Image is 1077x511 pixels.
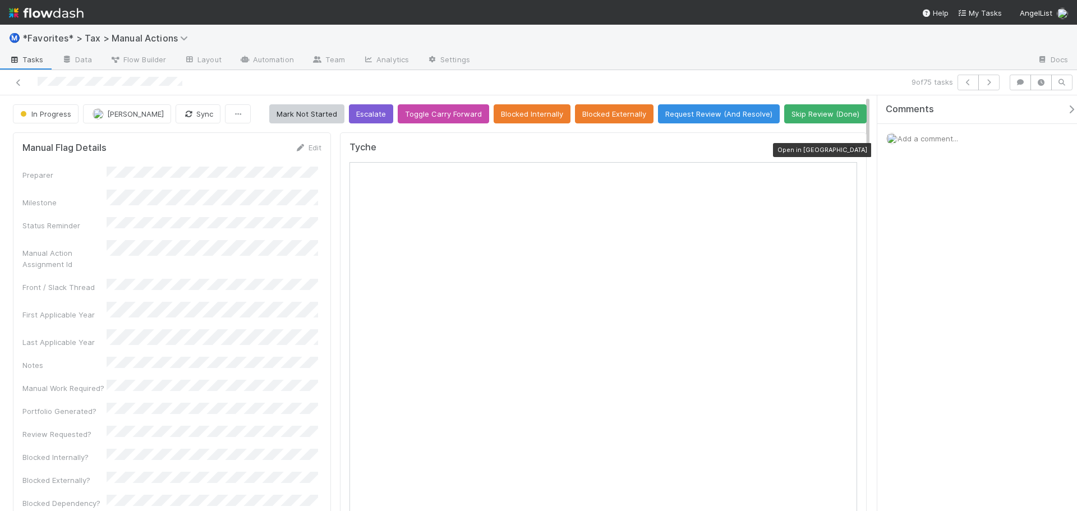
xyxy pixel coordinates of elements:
button: Mark Not Started [269,104,344,123]
div: Front / Slack Thread [22,282,107,293]
div: Blocked Dependency? [22,498,107,509]
a: Flow Builder [101,52,175,70]
a: Data [53,52,101,70]
img: avatar_37569647-1c78-4889-accf-88c08d42a236.png [1057,8,1068,19]
span: 9 of 75 tasks [912,76,953,88]
div: Last Applicable Year [22,337,107,348]
div: Blocked Externally? [22,475,107,486]
a: Analytics [354,52,418,70]
div: Preparer [22,169,107,181]
button: Request Review (And Resolve) [658,104,780,123]
div: Help [922,7,949,19]
button: Blocked Internally [494,104,570,123]
span: Ⓜ️ [9,33,20,43]
button: Sync [176,104,220,123]
button: Toggle Carry Forward [398,104,489,123]
img: logo-inverted-e16ddd16eac7371096b0.svg [9,3,84,22]
span: *Favorites* > Tax > Manual Actions [22,33,194,44]
div: Manual Work Required? [22,383,107,394]
span: Add a comment... [897,134,958,143]
button: Blocked Externally [575,104,653,123]
a: Automation [231,52,303,70]
h5: Manual Flag Details [22,142,107,154]
div: Portfolio Generated? [22,406,107,417]
a: Team [303,52,354,70]
div: First Applicable Year [22,309,107,320]
a: Edit [295,143,321,152]
span: Comments [886,104,934,115]
img: avatar_c8e523dd-415a-4cf0-87a3-4b787501e7b6.png [93,108,104,119]
div: Notes [22,360,107,371]
h5: Tyche [349,142,376,153]
div: Status Reminder [22,220,107,231]
div: Milestone [22,197,107,208]
span: [PERSON_NAME] [107,109,164,118]
a: Docs [1028,52,1077,70]
button: Skip Review (Done) [784,104,867,123]
div: Manual Action Assignment Id [22,247,107,270]
a: Settings [418,52,479,70]
span: Tasks [9,54,44,65]
div: Review Requested? [22,429,107,440]
span: My Tasks [958,8,1002,17]
img: avatar_37569647-1c78-4889-accf-88c08d42a236.png [886,133,897,144]
button: Escalate [349,104,393,123]
span: Flow Builder [110,54,166,65]
button: [PERSON_NAME] [83,104,171,123]
a: Layout [175,52,231,70]
div: Blocked Internally? [22,452,107,463]
span: AngelList [1020,8,1052,17]
a: My Tasks [958,7,1002,19]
